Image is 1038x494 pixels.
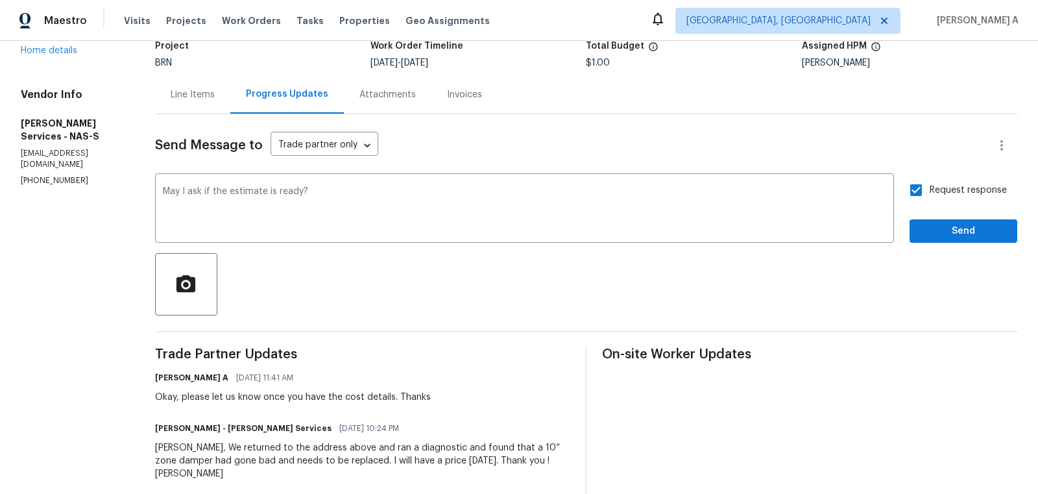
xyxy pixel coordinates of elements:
span: Maestro [44,14,87,27]
span: - [370,58,428,68]
span: On-site Worker Updates [602,348,1017,361]
span: [DATE] [401,58,428,68]
textarea: May I ask if the estimate is ready? [163,187,886,232]
h4: Vendor Info [21,88,124,101]
span: [DATE] 10:24 PM [339,422,399,435]
h5: Assigned HPM [802,42,867,51]
span: Work Orders [222,14,281,27]
span: [DATE] [370,58,398,68]
div: [PERSON_NAME] [802,58,1017,68]
div: [PERSON_NAME], We returned to the address above and ran a diagnostic and found that a 10” zone da... [155,441,570,480]
p: [PHONE_NUMBER] [21,175,124,186]
h5: Project [155,42,189,51]
span: Geo Assignments [405,14,490,27]
h5: Total Budget [586,42,644,51]
p: [EMAIL_ADDRESS][DOMAIN_NAME] [21,148,124,170]
div: Invoices [447,88,482,101]
span: The hpm assigned to this work order. [871,42,881,58]
div: Okay, please let us know once you have the cost details. Thanks [155,391,431,404]
span: Send Message to [155,139,263,152]
span: Visits [124,14,151,27]
h5: [PERSON_NAME] Services - NAS-S [21,117,124,143]
span: The total cost of line items that have been proposed by Opendoor. This sum includes line items th... [648,42,658,58]
button: Send [910,219,1017,243]
span: Projects [166,14,206,27]
h5: Work Order Timeline [370,42,463,51]
span: Trade Partner Updates [155,348,570,361]
h6: [PERSON_NAME] - [PERSON_NAME] Services [155,422,332,435]
div: Trade partner only [271,135,378,156]
div: Line Items [171,88,215,101]
div: Attachments [359,88,416,101]
span: [DATE] 11:41 AM [236,371,293,384]
h6: [PERSON_NAME] A [155,371,228,384]
span: $1.00 [586,58,610,68]
div: Progress Updates [246,88,328,101]
span: Tasks [296,16,324,25]
span: Send [920,223,1007,240]
span: [PERSON_NAME] A [932,14,1019,27]
span: [GEOGRAPHIC_DATA], [GEOGRAPHIC_DATA] [686,14,871,27]
span: Properties [339,14,390,27]
a: Home details [21,46,77,55]
span: BRN [155,58,172,68]
span: Request response [930,184,1007,197]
